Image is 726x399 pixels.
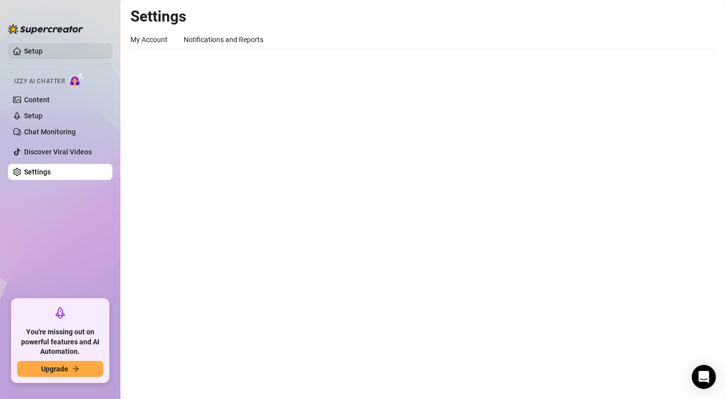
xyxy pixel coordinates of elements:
a: Discover Viral Videos [24,148,92,156]
span: Izzy AI Chatter [14,77,65,86]
a: Settings [24,168,51,176]
div: Notifications and Reports [184,34,263,45]
span: Upgrade [41,365,68,373]
button: Upgradearrow-right [17,361,103,377]
a: Setup [24,47,43,55]
span: arrow-right [72,365,79,372]
img: AI Chatter [69,73,84,87]
div: Open Intercom Messenger [692,365,716,389]
span: rocket [54,307,66,319]
h2: Settings [130,7,716,26]
img: logo-BBDzfeDw.svg [8,24,83,34]
a: Setup [24,112,43,120]
div: My Account [130,34,168,45]
a: Chat Monitoring [24,128,76,136]
a: Content [24,96,50,104]
span: You're missing out on powerful features and AI Automation. [17,327,103,357]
